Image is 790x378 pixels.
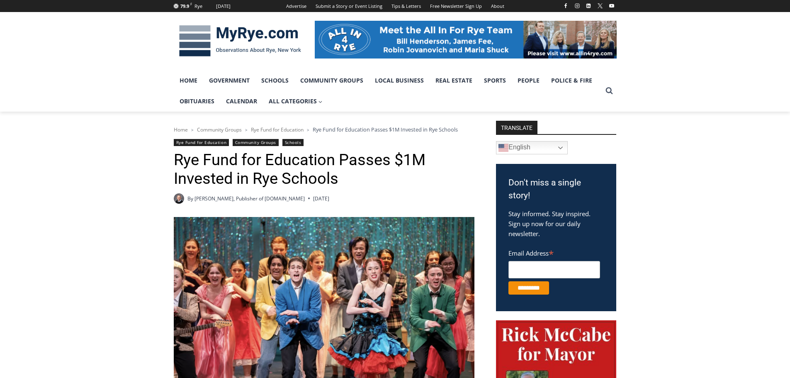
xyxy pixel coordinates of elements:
[496,121,537,134] strong: TRANSLATE
[583,1,593,11] a: Linkedin
[512,70,545,91] a: People
[263,91,328,112] a: All Categories
[307,127,309,133] span: >
[180,3,189,9] span: 79.9
[251,126,304,133] a: Rye Fund for Education
[174,91,220,112] a: Obituaries
[194,2,202,10] div: Rye
[602,83,617,98] button: View Search Form
[174,70,203,91] a: Home
[220,91,263,112] a: Calendar
[572,1,582,11] a: Instagram
[203,70,255,91] a: Government
[174,126,188,133] a: Home
[561,1,571,11] a: Facebook
[545,70,598,91] a: Police & Fire
[233,139,279,146] a: Community Groups
[430,70,478,91] a: Real Estate
[313,195,329,202] time: [DATE]
[190,2,192,6] span: F
[313,126,458,133] span: Rye Fund for Education Passes $1M Invested in Rye Schools
[269,97,323,106] span: All Categories
[174,20,306,63] img: MyRye.com
[194,195,305,202] a: [PERSON_NAME], Publisher of [DOMAIN_NAME]
[508,245,600,260] label: Email Address
[216,2,231,10] div: [DATE]
[282,139,304,146] a: Schools
[174,193,184,204] a: Author image
[498,143,508,153] img: en
[294,70,369,91] a: Community Groups
[245,127,248,133] span: >
[174,125,474,134] nav: Breadcrumbs
[508,176,604,202] h3: Don't miss a single story!
[508,209,604,239] p: Stay informed. Stay inspired. Sign up now for our daily newsletter.
[595,1,605,11] a: X
[478,70,512,91] a: Sports
[174,70,602,112] nav: Primary Navigation
[197,126,242,133] a: Community Groups
[255,70,294,91] a: Schools
[607,1,617,11] a: YouTube
[496,141,568,154] a: English
[174,151,474,188] h1: Rye Fund for Education Passes $1M Invested in Rye Schools
[174,139,229,146] a: Rye Fund for Education
[187,195,193,202] span: By
[315,21,617,58] img: All in for Rye
[191,127,194,133] span: >
[369,70,430,91] a: Local Business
